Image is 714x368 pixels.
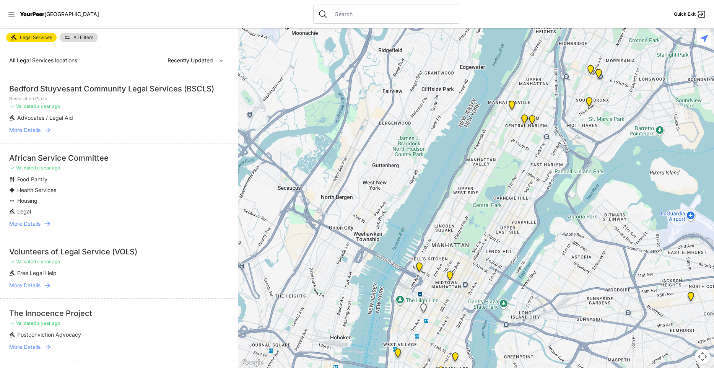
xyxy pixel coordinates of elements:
span: ✓ Validated [11,259,36,264]
a: More Details [9,220,229,228]
a: YourPeer[GEOGRAPHIC_DATA] [20,12,99,16]
span: More Details [9,220,41,228]
button: Map camera controls [695,349,710,364]
span: Health Services [17,187,56,193]
span: a year ago [37,103,60,109]
span: All Filters [73,35,93,40]
span: a year ago [37,259,60,264]
span: a year ago [37,165,60,171]
div: Harlem Community Law Office [520,114,529,127]
span: Advocates / Legal Aid [17,114,73,121]
a: All Filters [60,33,98,42]
p: Restoration Plaza [9,96,229,102]
div: New York [415,262,424,275]
input: Search [330,10,455,18]
span: Legal [17,208,31,215]
div: Main NYC Office, Harlem [527,115,537,127]
a: More Details [9,126,229,134]
span: Legal Services [20,34,52,41]
span: More Details [9,126,41,134]
div: Potentially Closed [419,303,428,316]
a: Quick Exit [674,10,706,19]
a: More Details [9,343,229,351]
span: a year ago [37,320,60,326]
span: Food Pantry [17,176,47,182]
img: Google [240,358,265,368]
span: More Details [9,282,41,289]
span: ✓ Validated [11,103,36,109]
div: The Innocence Project [9,308,229,319]
span: ✓ Validated [11,320,36,326]
span: ✓ Validated [11,165,36,171]
div: Bedford Stuyvesant Community Legal Services (BSCLS) [9,83,229,94]
a: Open this area in Google Maps (opens a new window) [240,358,265,368]
span: [GEOGRAPHIC_DATA] [44,11,99,17]
span: YourPeer [20,11,44,17]
div: Volunteers of Legal Service (VOLS) [9,246,229,257]
div: Bronx Neighborhood Office [586,65,595,77]
span: Quick Exit [674,11,696,17]
div: Jackson Heights, Queens [686,292,696,304]
div: African Service Committee [9,153,229,163]
span: All Legal Services locations [9,57,77,64]
span: Free Legal Help [17,270,57,276]
span: Housing [17,197,37,204]
span: More Details [9,343,41,351]
span: Postconviction Advocacy [17,331,81,338]
a: Legal Services [6,33,57,42]
a: More Details [9,282,229,289]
